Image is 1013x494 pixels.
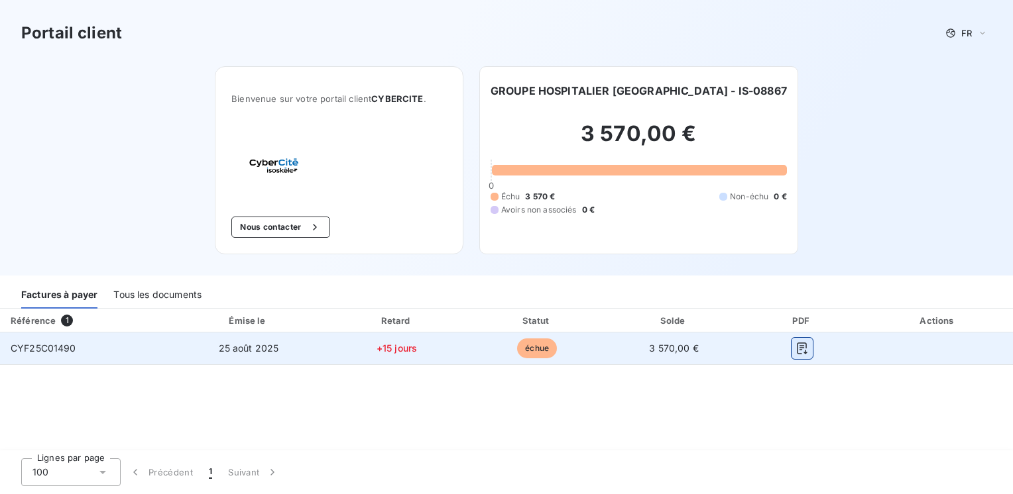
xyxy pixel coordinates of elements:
[220,458,287,486] button: Suivant
[209,466,212,479] span: 1
[491,121,787,160] h2: 3 570,00 €
[517,338,557,358] span: échue
[501,204,577,216] span: Avoirs non associés
[377,342,417,354] span: +15 jours
[471,314,604,327] div: Statut
[11,315,56,326] div: Référence
[231,136,316,195] img: Company logo
[501,191,520,203] span: Échu
[32,466,48,479] span: 100
[21,21,122,45] h3: Portail client
[219,342,279,354] span: 25 août 2025
[730,191,768,203] span: Non-échu
[866,314,1010,327] div: Actions
[491,83,787,99] h6: GROUPE HOSPITALIER [GEOGRAPHIC_DATA] - IS-08867
[774,191,786,203] span: 0 €
[525,191,555,203] span: 3 570 €
[489,180,494,191] span: 0
[582,204,595,216] span: 0 €
[329,314,465,327] div: Retard
[961,28,972,38] span: FR
[609,314,739,327] div: Solde
[201,458,220,486] button: 1
[231,217,329,238] button: Nous contacter
[174,314,323,327] div: Émise le
[113,281,202,309] div: Tous les documents
[649,342,699,354] span: 3 570,00 €
[371,93,423,104] span: CYBERCITE
[745,314,861,327] div: PDF
[121,458,201,486] button: Précédent
[61,315,73,326] span: 1
[21,281,97,309] div: Factures à payer
[231,93,447,104] span: Bienvenue sur votre portail client .
[11,342,76,354] span: CYF25C01490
